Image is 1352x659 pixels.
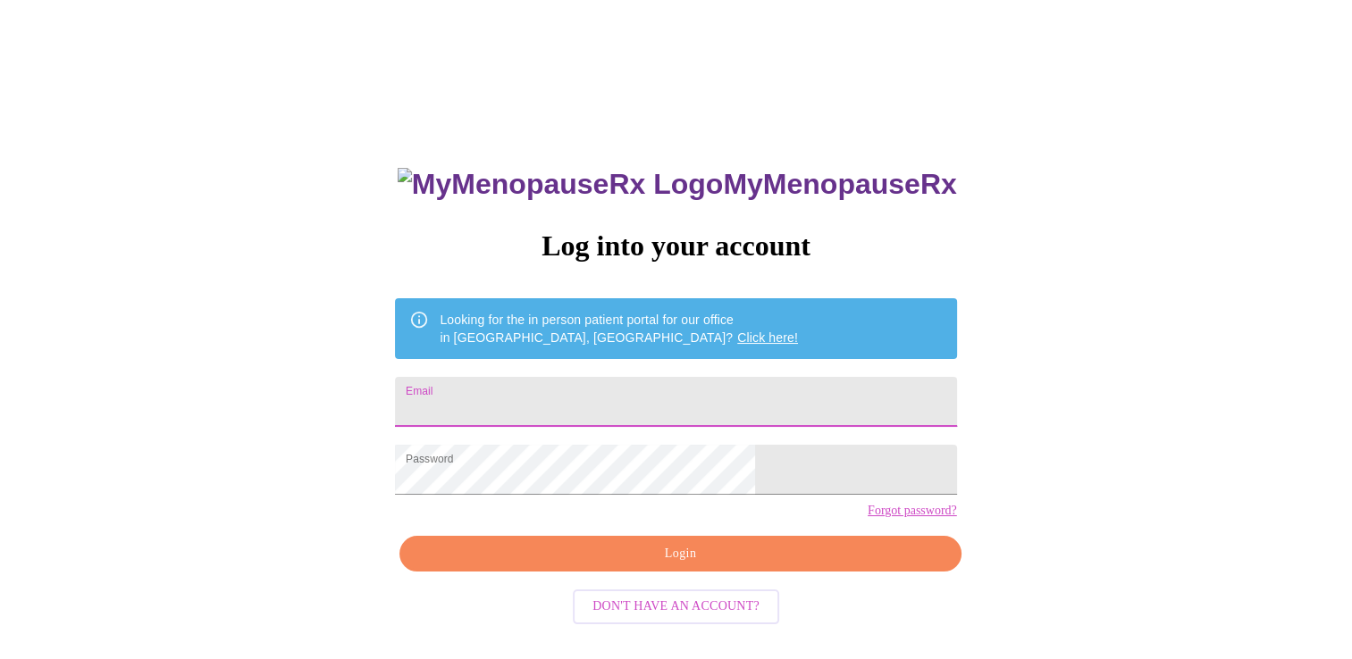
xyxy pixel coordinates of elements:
a: Don't have an account? [568,597,784,613]
h3: MyMenopauseRx [398,168,957,201]
img: MyMenopauseRx Logo [398,168,723,201]
a: Click here! [737,330,798,345]
button: Don't have an account? [573,589,779,624]
div: Looking for the in person patient portal for our office in [GEOGRAPHIC_DATA], [GEOGRAPHIC_DATA]? [440,304,798,354]
button: Login [399,536,961,572]
a: Forgot password? [868,504,957,518]
h3: Log into your account [395,229,956,263]
span: Don't have an account? [592,596,760,618]
span: Login [420,543,940,565]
